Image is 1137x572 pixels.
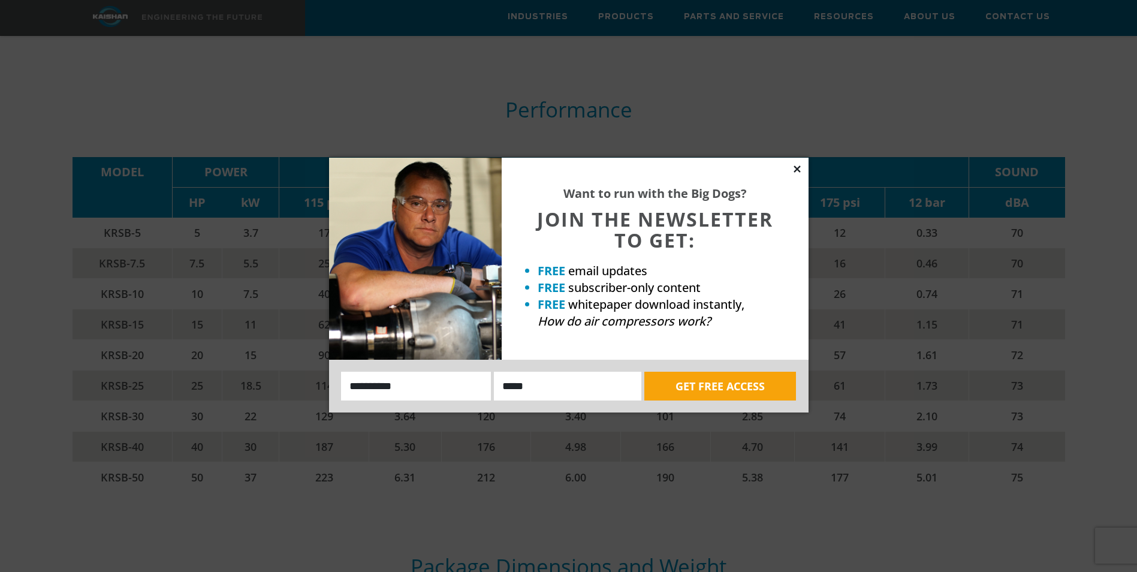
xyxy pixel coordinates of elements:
strong: Want to run with the Big Dogs? [563,185,747,201]
strong: FREE [538,263,565,279]
span: email updates [568,263,647,279]
strong: FREE [538,296,565,312]
strong: FREE [538,279,565,296]
input: Name: [341,372,491,401]
span: JOIN THE NEWSLETTER TO GET: [537,206,773,253]
em: How do air compressors work? [538,313,711,329]
span: whitepaper download instantly, [568,296,744,312]
input: Email [494,372,641,401]
button: GET FREE ACCESS [644,372,796,401]
button: Close [792,164,803,174]
span: subscriber-only content [568,279,701,296]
